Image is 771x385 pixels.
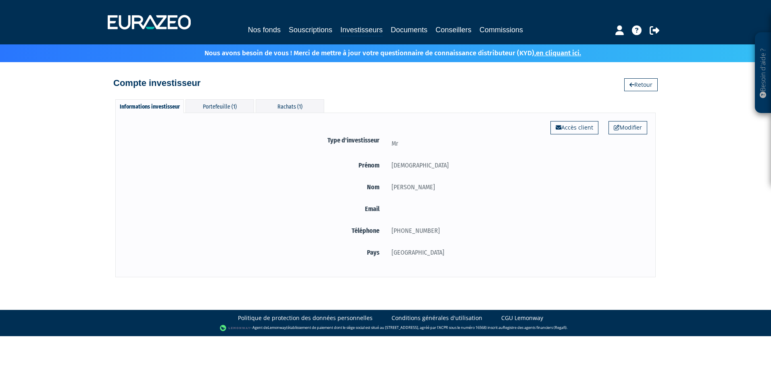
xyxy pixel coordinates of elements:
label: Téléphone [124,226,385,236]
a: Retour [624,78,658,91]
a: Nos fonds [248,24,281,36]
a: CGU Lemonway [501,314,543,322]
div: [PHONE_NUMBER] [385,226,647,236]
a: Documents [391,24,427,36]
a: Accès client [550,121,598,134]
a: Conseillers [436,24,471,36]
a: Conditions générales d'utilisation [392,314,482,322]
img: 1732889491-logotype_eurazeo_blanc_rvb.png [108,15,191,29]
a: Investisseurs [340,24,383,37]
div: Informations investisseur [115,99,184,113]
label: Nom [124,182,385,192]
a: Modifier [608,121,647,134]
div: Portefeuille (1) [185,99,254,113]
div: - Agent de (établissement de paiement dont le siège social est situé au [STREET_ADDRESS], agréé p... [8,324,763,332]
a: Commissions [479,24,523,36]
p: Nous avons besoin de vous ! Merci de mettre à jour votre questionnaire de connaissance distribute... [181,46,581,58]
p: Besoin d'aide ? [758,37,768,109]
div: [DEMOGRAPHIC_DATA] [385,160,647,170]
label: Type d'investisseur [124,135,385,145]
a: Souscriptions [289,24,332,36]
a: Politique de protection des données personnelles [238,314,373,322]
div: [PERSON_NAME] [385,182,647,192]
div: [GEOGRAPHIC_DATA] [385,247,647,257]
a: Registre des agents financiers (Regafi) [503,325,567,330]
a: en cliquant ici. [536,49,581,57]
label: Email [124,204,385,214]
h4: Compte investisseur [113,78,200,88]
div: Rachats (1) [256,99,324,113]
a: Lemonway [268,325,286,330]
img: logo-lemonway.png [220,324,251,332]
div: Mr [385,138,647,149]
label: Prénom [124,160,385,170]
label: Pays [124,247,385,257]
